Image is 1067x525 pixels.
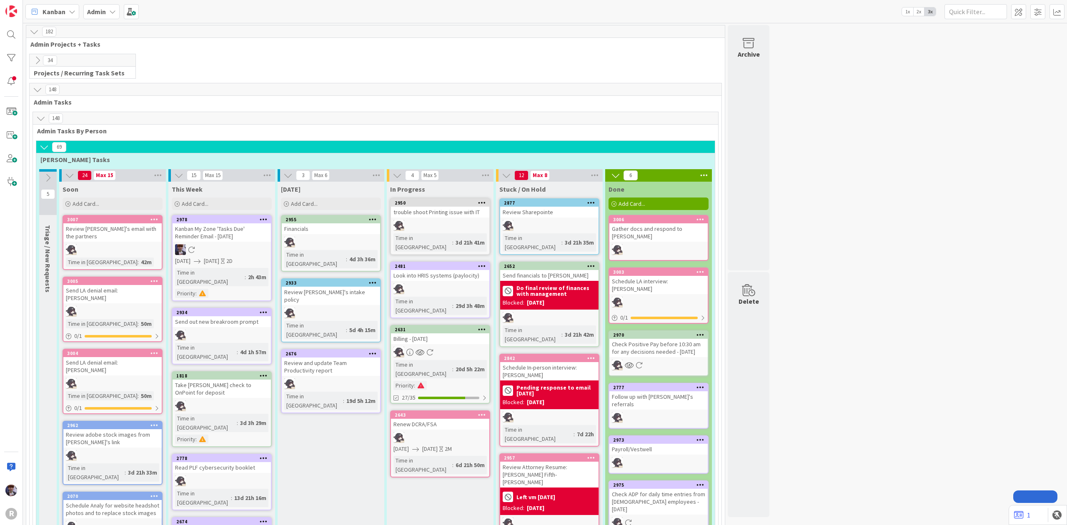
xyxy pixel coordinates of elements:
div: 2643 [391,411,489,419]
span: [DATE] [393,445,409,453]
a: 2934Send out new breakroom promptKNTime in [GEOGRAPHIC_DATA]:4d 1h 57m [172,308,272,365]
div: Max 8 [533,173,547,177]
span: : [237,347,238,357]
span: Projects / Recurring Task Sets [34,69,125,77]
span: Admin Projects + Tasks [30,40,714,48]
span: 3x [924,7,936,16]
div: KN [282,378,380,389]
span: [DATE] [204,257,219,265]
div: ML [173,244,271,255]
div: 2955 [282,216,380,223]
div: Blocked: [503,504,524,512]
span: : [138,391,139,400]
span: 148 [49,113,63,123]
div: 3005 [63,277,162,285]
div: Payroll/Vestwell [609,444,708,455]
div: 13d 21h 16m [232,493,268,502]
div: Review and update Team Productivity report [282,357,380,376]
div: Follow up with [PERSON_NAME]'s referrals [609,391,708,410]
div: Blocked: [503,298,524,307]
div: KN [173,400,271,411]
div: Time in [GEOGRAPHIC_DATA] [284,321,346,339]
b: Left vm [DATE] [516,494,555,500]
div: 3005 [67,278,162,284]
div: 7d 22h [575,430,596,439]
div: 2777Follow up with [PERSON_NAME]'s referrals [609,384,708,410]
div: 3003Schedule LA interview: [PERSON_NAME] [609,268,708,294]
div: Time in [GEOGRAPHIC_DATA] [66,463,125,482]
span: 0 / 1 [620,313,628,322]
span: 15 [187,170,201,180]
div: KN [500,412,599,422]
img: KN [66,306,77,317]
div: 2975 [613,482,708,488]
span: 24 [78,170,92,180]
img: KN [66,244,77,255]
div: trouble shoot Printing issue with IT [391,207,489,217]
div: 2D [226,257,233,265]
div: Time in [GEOGRAPHIC_DATA] [503,425,574,443]
div: 2957 [504,455,599,461]
span: Admin Tasks [34,98,711,106]
div: 2h 43m [246,272,268,282]
div: Gather docs and respond to [PERSON_NAME] [609,223,708,242]
div: 2676 [286,351,380,357]
div: 2934 [176,310,271,315]
div: 2978 [173,216,271,223]
div: KN [173,330,271,340]
div: KN [609,360,708,370]
div: 2643Renew DCRA/FSA [391,411,489,430]
a: 2777Follow up with [PERSON_NAME]'s referralsKN [609,383,709,429]
div: 1818Take [PERSON_NAME] check to OnPoint for deposit [173,372,271,398]
div: [DATE] [527,504,544,512]
span: : [561,330,563,339]
div: KN [282,307,380,318]
span: Kanban [43,7,65,17]
div: KN [391,347,489,357]
span: : [452,238,453,247]
div: Review Sharepointe [500,207,599,217]
div: 3004 [63,350,162,357]
span: [DATE] [422,445,438,453]
a: 3006Gather docs and respond to [PERSON_NAME]KN [609,215,709,261]
div: Review Attorney Resume: [PERSON_NAME] Fifth-[PERSON_NAME] [500,462,599,487]
span: 12 [514,170,528,180]
div: 3004 [67,350,162,356]
div: KN [609,457,708,468]
div: KN [391,220,489,231]
span: Soon [63,185,78,193]
img: KN [612,297,623,307]
span: Add Card... [619,200,645,207]
div: Time in [GEOGRAPHIC_DATA] [503,233,561,252]
img: KN [175,400,186,411]
div: 3d 3h 29m [238,418,268,427]
div: 3d 21h 41m [453,238,487,247]
a: 2842Schedule In-person interview: [PERSON_NAME]Pending response to email [DATE]Blocked:[DATE]KNTi... [499,354,599,447]
a: 2877Review SharepointeKNTime in [GEOGRAPHIC_DATA]:3d 21h 35m [499,198,599,255]
div: Read PLF cybersecurity booklet [173,462,271,473]
div: 3007 [63,216,162,223]
img: ML [175,244,186,255]
div: 50m [139,391,154,400]
img: KN [503,312,513,323]
div: Send LA denial email: [PERSON_NAME] [63,285,162,303]
div: KN [63,450,162,461]
span: : [414,381,415,390]
div: Time in [GEOGRAPHIC_DATA] [66,319,138,328]
img: Visit kanbanzone.com [5,5,17,17]
span: : [245,272,246,282]
div: 3003 [613,269,708,275]
div: Max 6 [314,173,327,177]
div: 0/1 [609,312,708,323]
a: 2652Send financials to [PERSON_NAME]Do final review of finances with managementBlocked:[DATE]KNTi... [499,262,599,347]
div: 3006 [613,217,708,222]
div: 2778 [173,455,271,462]
div: 2842 [500,355,599,362]
img: KN [393,432,404,443]
a: 2933Review [PERSON_NAME]'s intake policyKNTime in [GEOGRAPHIC_DATA]:5d 4h 15m [281,278,381,342]
b: Pending response to email [DATE] [516,385,596,396]
div: 2877 [500,199,599,207]
span: : [343,396,344,405]
div: Financials [282,223,380,234]
div: KN [173,475,271,486]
